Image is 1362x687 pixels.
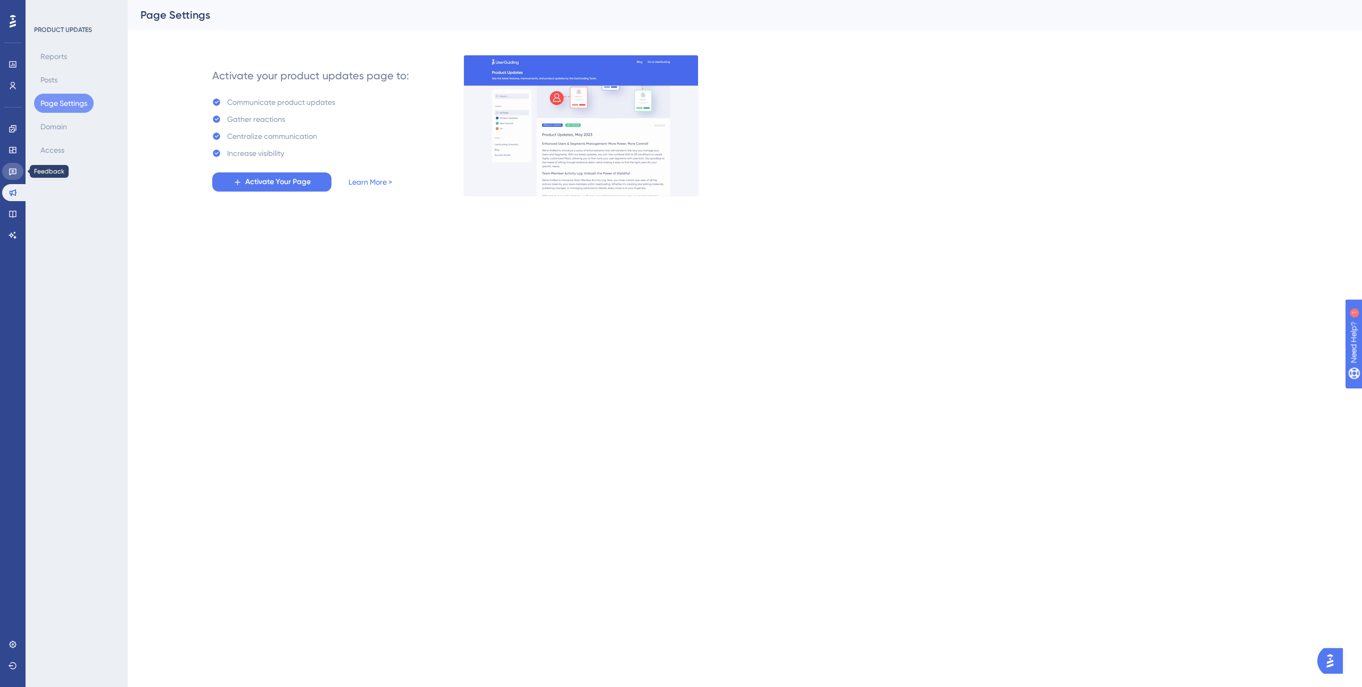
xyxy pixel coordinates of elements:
[348,176,392,188] a: Learn More >
[227,113,285,126] div: Gather reactions
[227,96,335,109] div: Communicate product updates
[212,68,409,83] div: Activate your product updates page to:
[227,130,317,143] div: Centralize communication
[34,94,94,113] button: Page Settings
[74,5,77,14] div: 1
[245,176,311,188] span: Activate Your Page
[463,55,699,196] img: 253145e29d1258e126a18a92d52e03bb.gif
[25,3,67,15] span: Need Help?
[34,26,92,34] div: PRODUCT UPDATES
[34,70,64,89] button: Posts
[212,172,331,192] button: Activate Your Page
[227,147,284,160] div: Increase visibility
[140,7,1323,22] div: Page Settings
[34,47,73,66] button: Reports
[1317,645,1349,677] iframe: UserGuiding AI Assistant Launcher
[34,117,73,136] button: Domain
[34,140,71,160] button: Access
